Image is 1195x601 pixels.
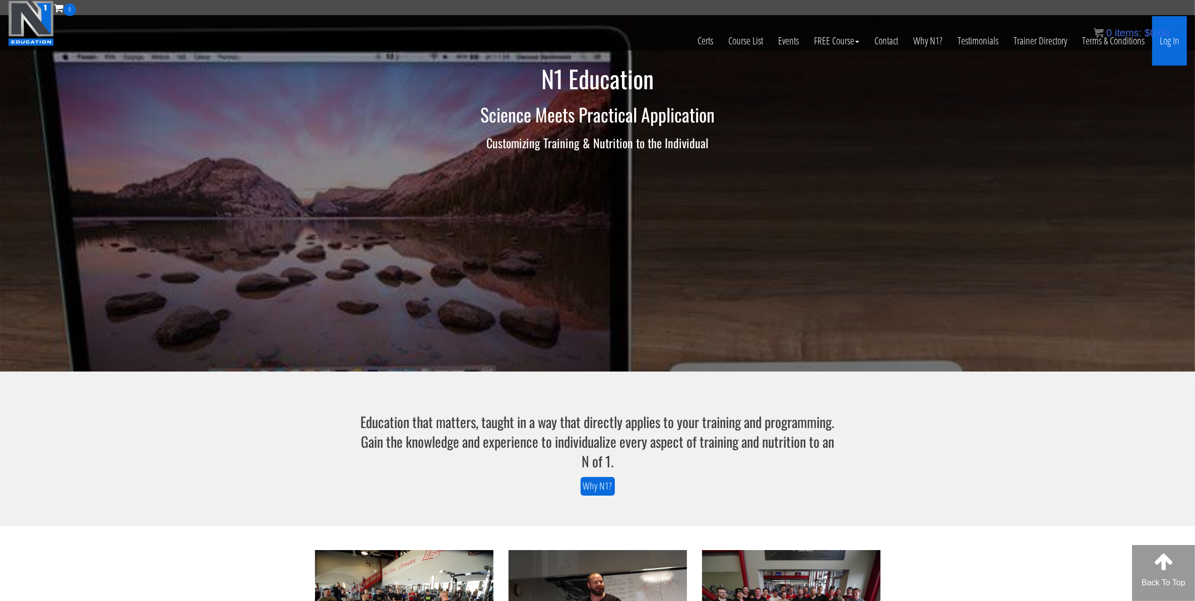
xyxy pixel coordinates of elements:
[1094,27,1170,38] a: 0 items: $0.00
[303,136,893,149] h3: Customizing Training & Nutrition to the Individual
[303,66,893,92] h1: N1 Education
[1094,28,1104,38] img: icon11.png
[358,412,838,471] h3: Education that matters, taught in a way that directly applies to your training and programming. G...
[950,16,1006,66] a: Testimonials
[581,477,615,496] a: Why N1?
[1006,16,1075,66] a: Trainer Directory
[54,1,76,15] a: 0
[771,16,806,66] a: Events
[1115,27,1142,38] span: items:
[64,4,76,16] span: 0
[721,16,771,66] a: Course List
[1152,16,1187,66] a: Log In
[8,1,54,46] img: n1-education
[303,104,893,125] h2: Science Meets Practical Application
[1075,16,1152,66] a: Terms & Conditions
[806,16,867,66] a: FREE Course
[1106,27,1112,38] span: 0
[690,16,721,66] a: Certs
[906,16,950,66] a: Why N1?
[1145,27,1150,38] span: $
[1145,27,1170,38] bdi: 0.00
[867,16,906,66] a: Contact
